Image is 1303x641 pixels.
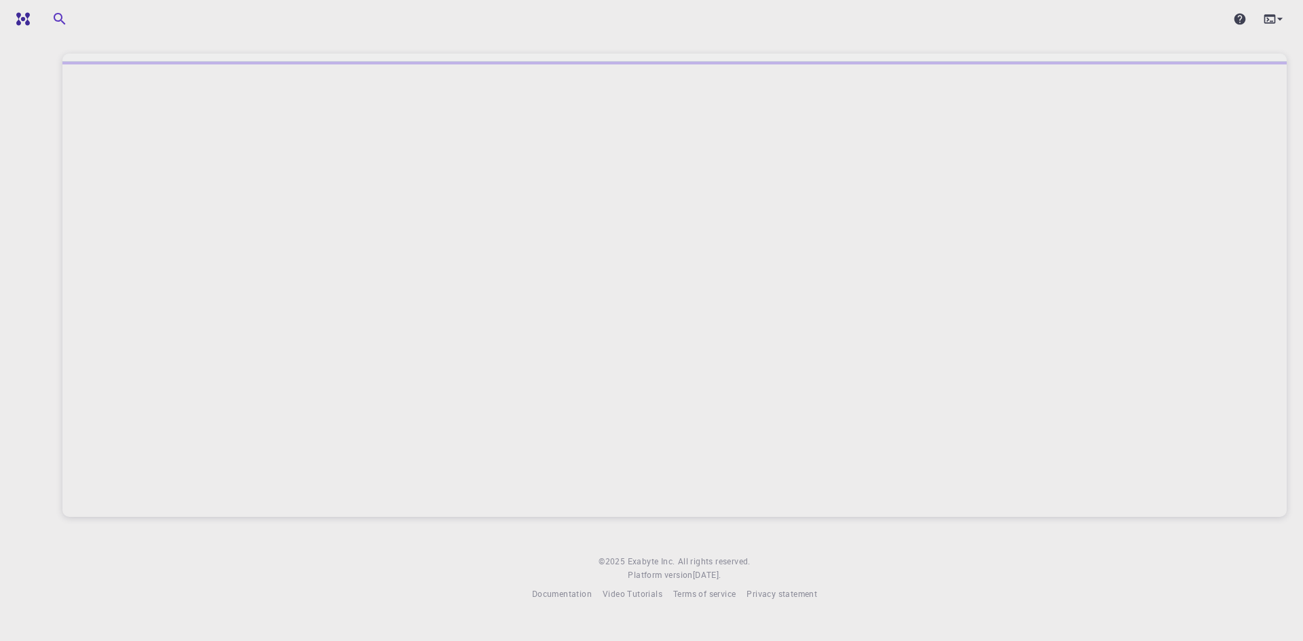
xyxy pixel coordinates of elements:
span: Documentation [532,588,592,599]
span: [DATE] . [693,569,721,580]
span: Video Tutorials [603,588,662,599]
span: All rights reserved. [678,555,751,568]
img: logo [11,12,30,26]
a: Exabyte Inc. [628,555,675,568]
a: Terms of service [673,587,736,601]
span: Terms of service [673,588,736,599]
a: [DATE]. [693,568,721,582]
span: Exabyte Inc. [628,556,675,566]
span: © 2025 [599,555,627,568]
span: Platform version [628,568,692,582]
a: Video Tutorials [603,587,662,601]
span: Privacy statement [747,588,817,599]
a: Documentation [532,587,592,601]
a: Privacy statement [747,587,817,601]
